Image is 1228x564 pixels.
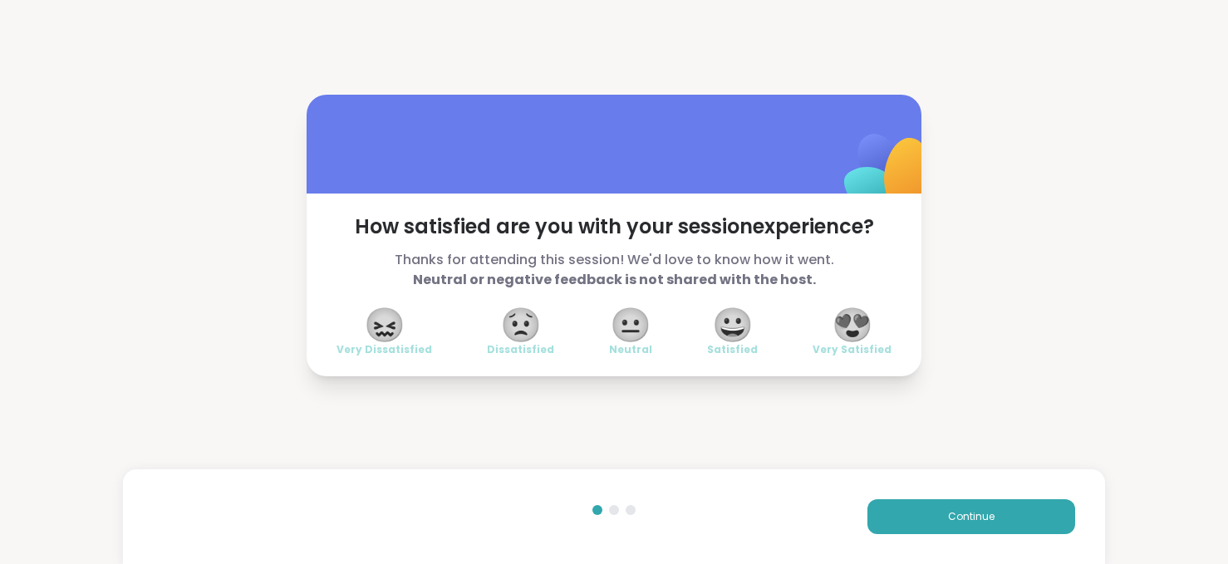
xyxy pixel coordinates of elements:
[487,343,554,356] span: Dissatisfied
[805,91,970,256] img: ShareWell Logomark
[336,343,432,356] span: Very Dissatisfied
[610,310,651,340] span: 😐
[336,250,892,290] span: Thanks for attending this session! We'd love to know how it went.
[712,310,754,340] span: 😀
[609,343,652,356] span: Neutral
[413,270,816,289] b: Neutral or negative feedback is not shared with the host.
[832,310,873,340] span: 😍
[867,499,1075,534] button: Continue
[813,343,892,356] span: Very Satisfied
[364,310,405,340] span: 😖
[500,310,542,340] span: 😟
[336,213,892,240] span: How satisfied are you with your session experience?
[948,509,995,524] span: Continue
[707,343,758,356] span: Satisfied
